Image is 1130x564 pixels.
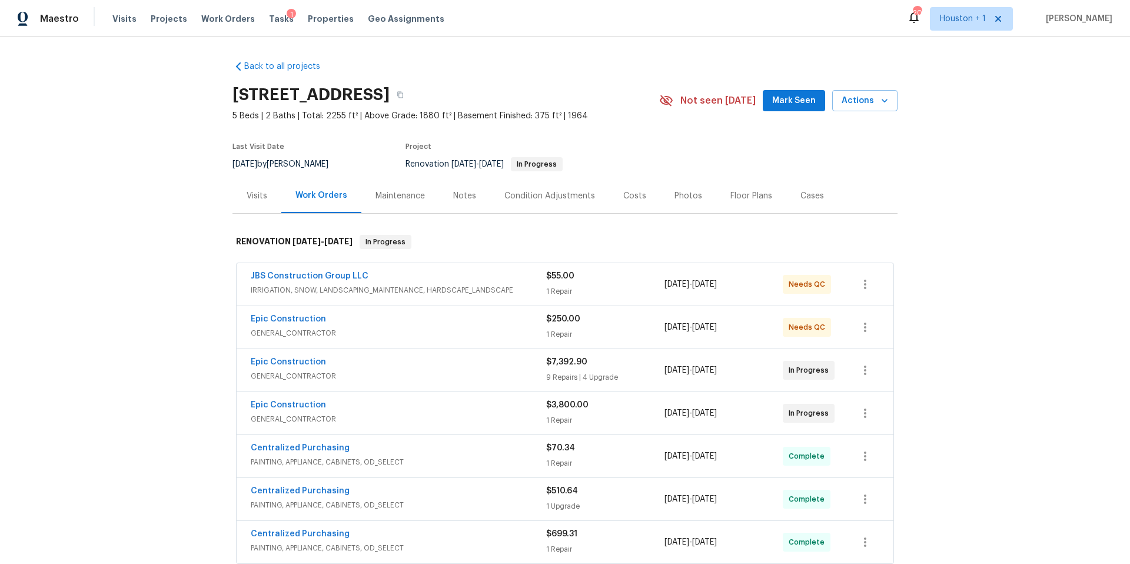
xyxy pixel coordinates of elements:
div: 1 Repair [546,329,664,340]
span: [DATE] [664,538,689,546]
span: [DATE] [692,323,717,331]
span: - [664,278,717,290]
span: $70.34 [546,444,575,452]
span: PAINTING, APPLIANCE, CABINETS, OD_SELECT [251,456,546,468]
span: [DATE] [293,237,321,245]
button: Mark Seen [763,90,825,112]
div: Cases [800,190,824,202]
span: [DATE] [451,160,476,168]
span: In Progress [512,161,561,168]
div: Costs [623,190,646,202]
span: Last Visit Date [232,143,284,150]
div: Photos [674,190,702,202]
span: Complete [789,536,829,548]
span: Properties [308,13,354,25]
span: [DATE] [692,452,717,460]
div: 1 Repair [546,414,664,426]
span: PAINTING, APPLIANCE, CABINETS, OD_SELECT [251,542,546,554]
span: Renovation [406,160,563,168]
span: - [664,493,717,505]
span: - [451,160,504,168]
span: [DATE] [664,452,689,460]
span: [DATE] [324,237,353,245]
div: Floor Plans [730,190,772,202]
div: Work Orders [295,190,347,201]
div: 1 Repair [546,543,664,555]
div: Condition Adjustments [504,190,595,202]
div: 1 Repair [546,286,664,297]
span: Not seen [DATE] [680,95,756,107]
span: $7,392.90 [546,358,587,366]
span: IRRIGATION, SNOW, LANDSCAPING_MAINTENANCE, HARDSCAPE_LANDSCAPE [251,284,546,296]
span: Work Orders [201,13,255,25]
span: Houston + 1 [940,13,986,25]
span: - [664,321,717,333]
h6: RENOVATION [236,235,353,249]
span: [DATE] [664,366,689,374]
button: Copy Address [390,84,411,105]
a: Back to all projects [232,61,345,72]
span: Complete [789,450,829,462]
a: Centralized Purchasing [251,487,350,495]
div: Visits [247,190,267,202]
span: Visits [112,13,137,25]
div: RENOVATION [DATE]-[DATE]In Progress [232,223,898,261]
div: 1 [287,9,296,21]
span: [DATE] [664,280,689,288]
span: PAINTING, APPLIANCE, CABINETS, OD_SELECT [251,499,546,511]
a: Centralized Purchasing [251,444,350,452]
span: In Progress [361,236,410,248]
div: 1 Upgrade [546,500,664,512]
a: Epic Construction [251,315,326,323]
span: GENERAL_CONTRACTOR [251,327,546,339]
div: by [PERSON_NAME] [232,157,343,171]
a: JBS Construction Group LLC [251,272,368,280]
span: [DATE] [664,409,689,417]
a: Centralized Purchasing [251,530,350,538]
span: Geo Assignments [368,13,444,25]
div: Notes [453,190,476,202]
span: GENERAL_CONTRACTOR [251,370,546,382]
span: - [664,536,717,548]
a: Epic Construction [251,358,326,366]
span: $699.31 [546,530,577,538]
div: Maintenance [375,190,425,202]
span: $55.00 [546,272,574,280]
span: - [664,450,717,462]
span: Projects [151,13,187,25]
span: $3,800.00 [546,401,589,409]
span: [DATE] [664,495,689,503]
span: [PERSON_NAME] [1041,13,1112,25]
div: 9 Repairs | 4 Upgrade [546,371,664,383]
span: - [664,364,717,376]
span: Maestro [40,13,79,25]
span: $250.00 [546,315,580,323]
span: [DATE] [692,409,717,417]
span: In Progress [789,407,833,419]
span: [DATE] [692,538,717,546]
span: 5 Beds | 2 Baths | Total: 2255 ft² | Above Grade: 1880 ft² | Basement Finished: 375 ft² | 1964 [232,110,659,122]
span: [DATE] [692,495,717,503]
a: Epic Construction [251,401,326,409]
span: Actions [842,94,888,108]
span: - [293,237,353,245]
span: GENERAL_CONTRACTOR [251,413,546,425]
span: Complete [789,493,829,505]
span: $510.64 [546,487,578,495]
span: Needs QC [789,278,830,290]
span: [DATE] [692,280,717,288]
span: Mark Seen [772,94,816,108]
div: 20 [913,7,921,19]
span: - [664,407,717,419]
span: [DATE] [692,366,717,374]
span: [DATE] [232,160,257,168]
span: Project [406,143,431,150]
button: Actions [832,90,898,112]
span: Tasks [269,15,294,23]
span: In Progress [789,364,833,376]
h2: [STREET_ADDRESS] [232,89,390,101]
span: Needs QC [789,321,830,333]
div: 1 Repair [546,457,664,469]
span: [DATE] [664,323,689,331]
span: [DATE] [479,160,504,168]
